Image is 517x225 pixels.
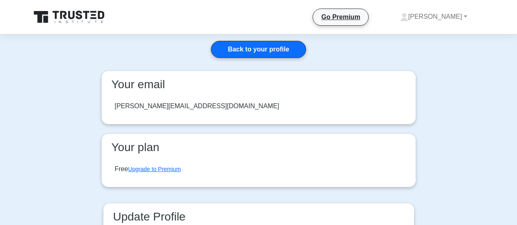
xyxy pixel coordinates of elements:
[115,164,181,174] div: Free
[108,78,409,91] h3: Your email
[380,9,487,25] a: [PERSON_NAME]
[108,140,409,154] h3: Your plan
[211,41,306,58] a: Back to your profile
[316,12,365,22] a: Go Premium
[110,210,407,224] h3: Update Profile
[115,101,280,111] div: [PERSON_NAME][EMAIL_ADDRESS][DOMAIN_NAME]
[128,166,181,172] a: Upgrade to Premium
